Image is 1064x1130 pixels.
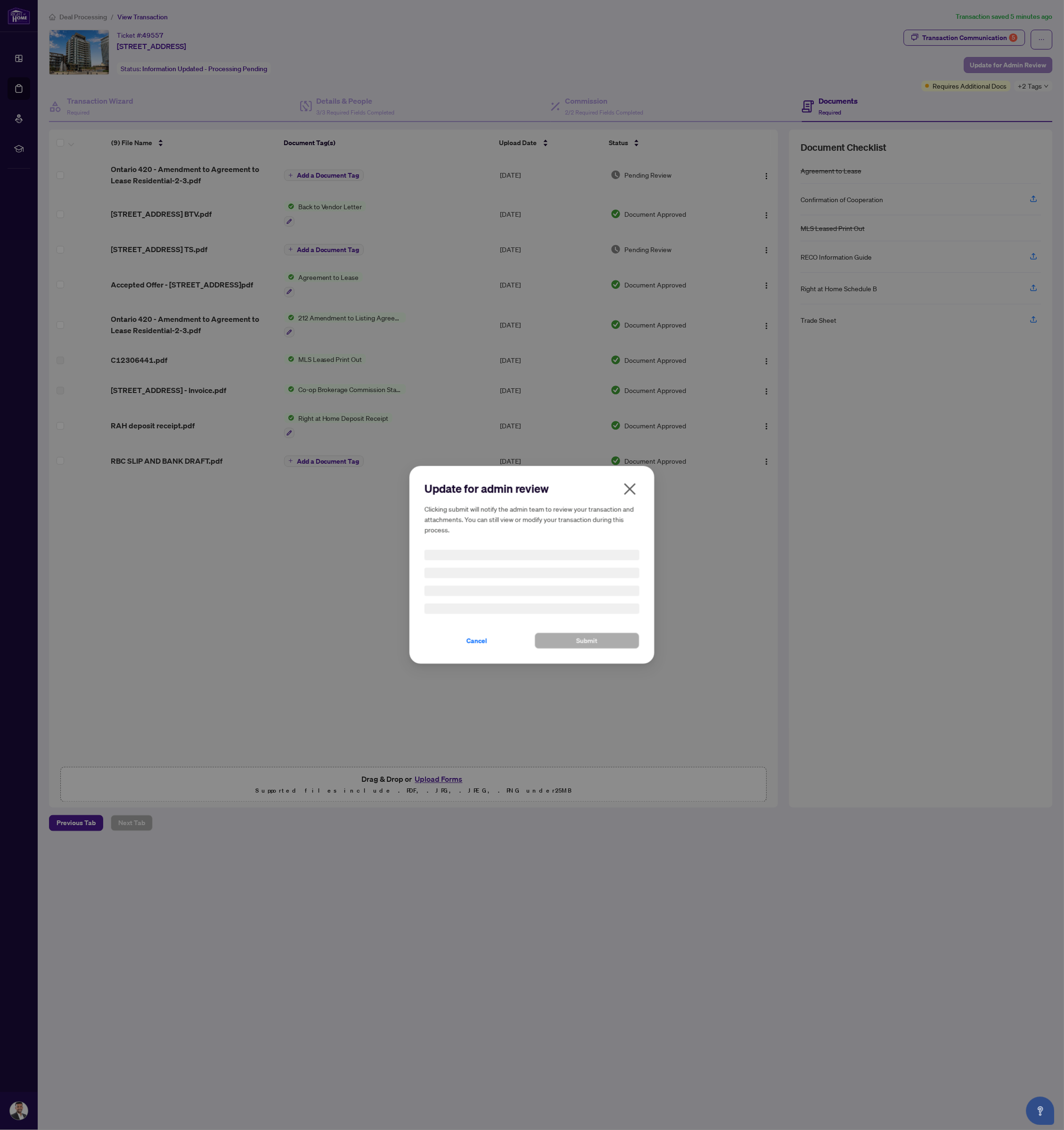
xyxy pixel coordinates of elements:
[535,633,639,649] button: Submit
[425,504,639,535] h5: Clicking submit will notify the admin team to review your transaction and attachments. You can st...
[425,481,639,496] h2: Update for admin review
[622,482,638,497] span: close
[467,633,487,648] span: Cancel
[1026,1097,1055,1125] button: Open asap
[425,633,529,649] button: Cancel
